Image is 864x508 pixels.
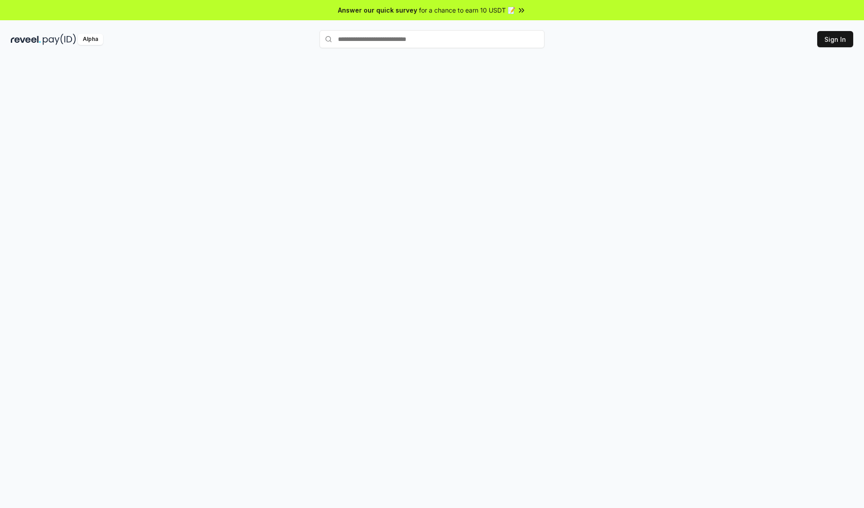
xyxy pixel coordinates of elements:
div: Alpha [78,34,103,45]
button: Sign In [817,31,853,47]
img: pay_id [43,34,76,45]
span: for a chance to earn 10 USDT 📝 [419,5,515,15]
img: reveel_dark [11,34,41,45]
span: Answer our quick survey [338,5,417,15]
